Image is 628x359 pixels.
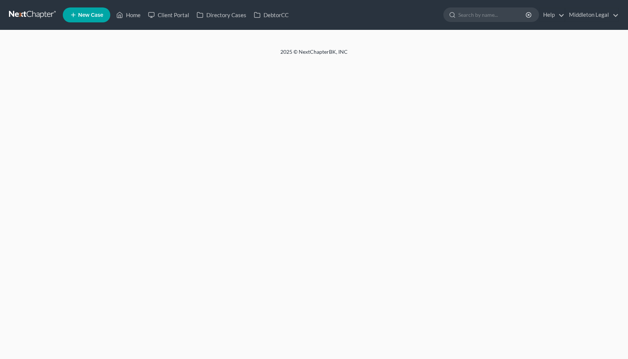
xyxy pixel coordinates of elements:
a: Middleton Legal [565,8,619,22]
a: DebtorCC [250,8,292,22]
span: New Case [78,12,103,18]
div: 2025 © NextChapterBK, INC [101,48,527,62]
input: Search by name... [458,8,527,22]
a: Client Portal [144,8,193,22]
a: Home [113,8,144,22]
a: Directory Cases [193,8,250,22]
a: Help [539,8,564,22]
